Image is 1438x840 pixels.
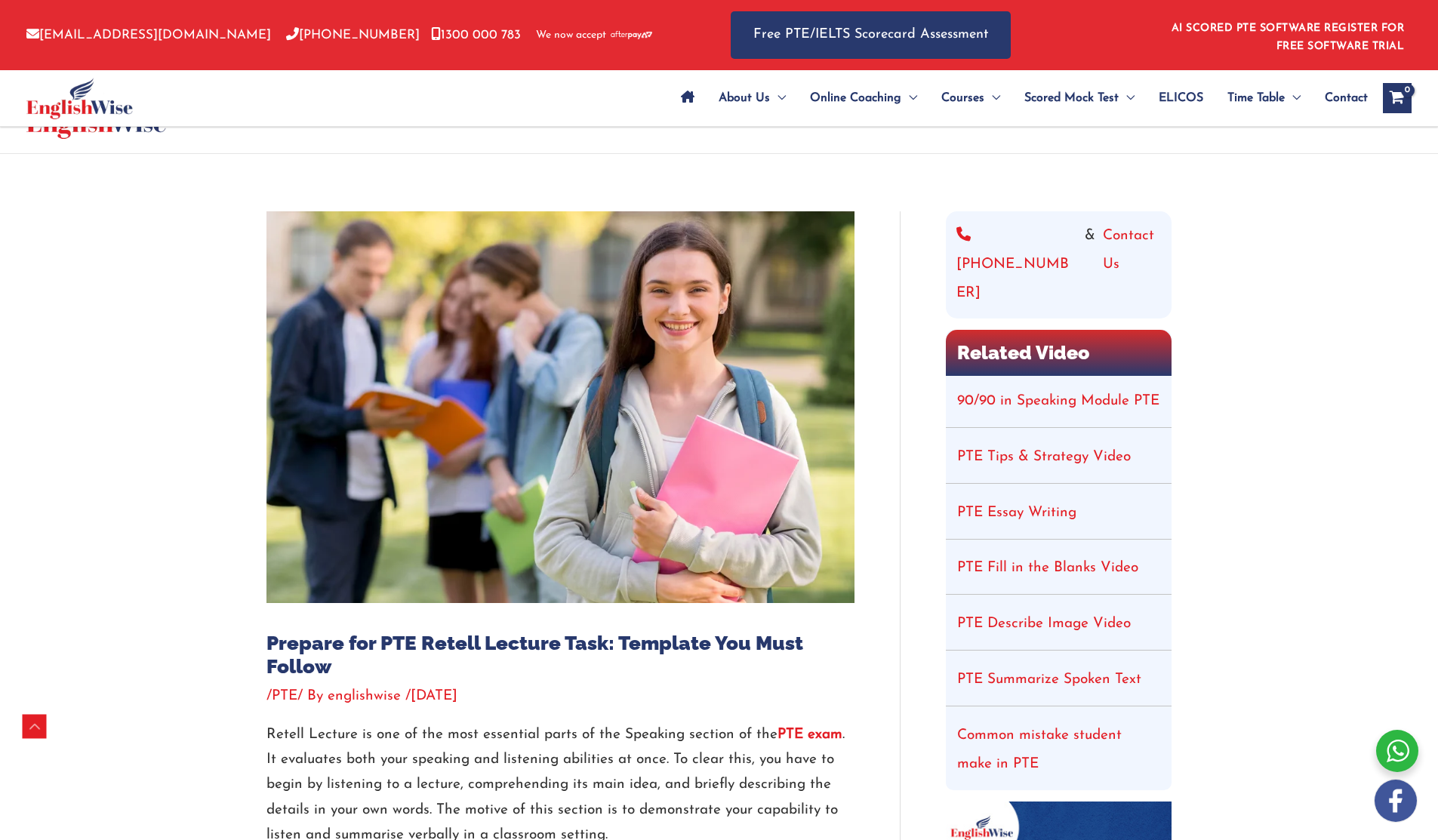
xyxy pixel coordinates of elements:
[957,394,1159,408] a: 90/90 in Speaking Module PTE
[770,72,786,125] span: Menu Toggle
[286,29,420,42] a: [PHONE_NUMBER]
[1103,222,1161,308] a: Contact Us
[984,72,1000,125] span: Menu Toggle
[957,728,1122,771] a: Common mistake student make in PTE
[1227,72,1285,125] span: Time Table
[731,11,1011,59] a: Free PTE/IELTS Scorecard Assessment
[957,450,1131,464] a: PTE Tips & Strategy Video
[411,689,457,703] span: [DATE]
[669,72,1368,125] nav: Site Navigation: Main Menu
[1313,72,1368,125] a: Contact
[272,689,297,703] a: PTE
[957,617,1131,631] a: PTE Describe Image Video
[929,72,1012,125] a: CoursesMenu Toggle
[810,72,901,125] span: Online Coaching
[26,78,133,119] img: cropped-ew-logo
[1172,23,1405,52] a: AI SCORED PTE SOFTWARE REGISTER FOR FREE SOFTWARE TRIAL
[431,29,521,42] a: 1300 000 783
[957,561,1138,575] a: PTE Fill in the Blanks Video
[778,728,842,742] a: PTE exam
[1147,72,1215,125] a: ELICOS
[536,28,606,43] span: We now accept
[1383,83,1412,113] a: View Shopping Cart, empty
[266,686,854,707] div: / / By /
[1215,72,1313,125] a: Time TableMenu Toggle
[1375,780,1417,822] img: white-facebook.png
[611,31,652,39] img: Afterpay-Logo
[1162,11,1412,60] aside: Header Widget 1
[956,222,1077,308] a: [PHONE_NUMBER]
[1285,72,1301,125] span: Menu Toggle
[1024,72,1119,125] span: Scored Mock Test
[957,672,1141,687] a: PTE Summarize Spoken Text
[1325,72,1368,125] span: Contact
[707,72,798,125] a: About UsMenu Toggle
[328,689,405,703] a: englishwise
[957,506,1076,520] a: PTE Essay Writing
[941,72,984,125] span: Courses
[946,330,1172,376] h2: Related Video
[798,72,929,125] a: Online CoachingMenu Toggle
[1119,72,1135,125] span: Menu Toggle
[1012,72,1147,125] a: Scored Mock TestMenu Toggle
[328,689,401,703] span: englishwise
[719,72,770,125] span: About Us
[266,632,854,678] h1: Prepare for PTE Retell Lecture Task: Template You Must Follow
[956,222,1161,308] div: &
[1159,72,1203,125] span: ELICOS
[26,29,271,42] a: [EMAIL_ADDRESS][DOMAIN_NAME]
[901,72,917,125] span: Menu Toggle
